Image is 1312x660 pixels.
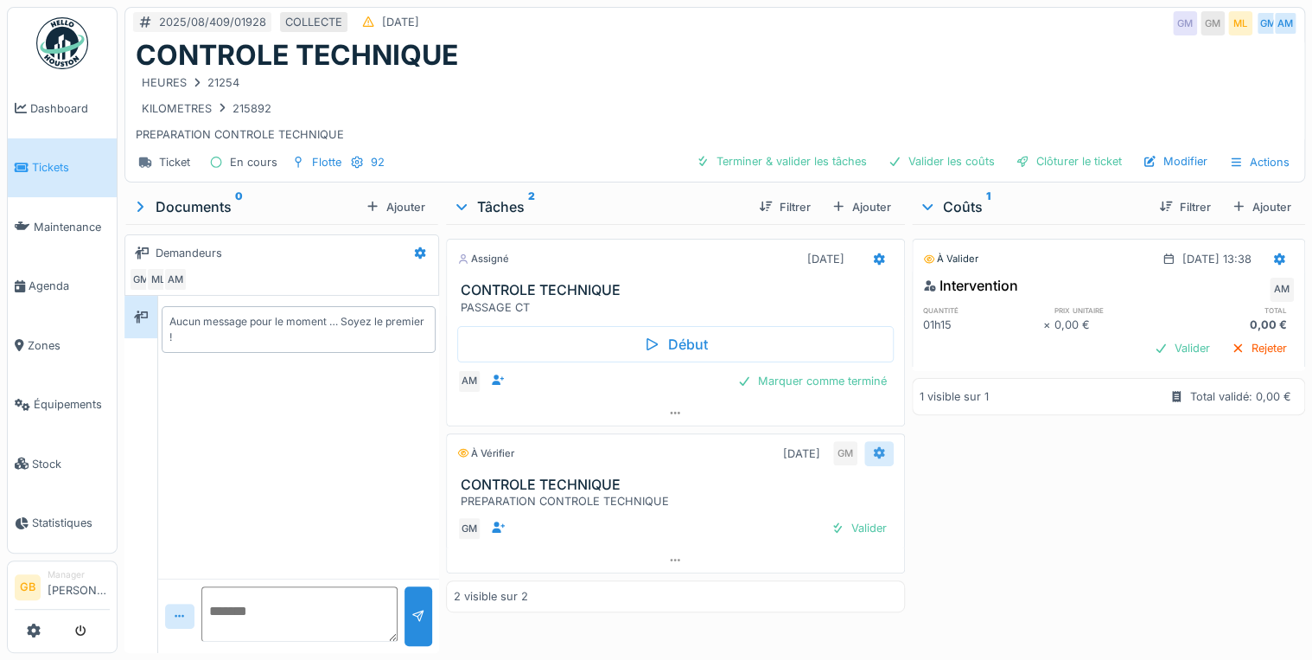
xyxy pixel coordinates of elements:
span: Maintenance [34,219,110,235]
h6: total [1174,304,1294,316]
div: 0,00 € [1174,317,1294,333]
div: PREPARATION CONTROLE TECHNIQUE [136,72,1294,143]
div: À vérifier [457,446,514,461]
div: Tâches [453,196,744,217]
a: Maintenance [8,197,117,257]
div: Demandeurs [156,245,222,261]
div: Marquer comme terminé [730,369,894,393]
span: Dashboard [30,100,110,117]
a: GB Manager[PERSON_NAME] [15,568,110,610]
div: PREPARATION CONTROLE TECHNIQUE [461,493,896,509]
div: Filtrer [1152,195,1218,219]
div: Total validé: 0,00 € [1190,388,1291,405]
div: Modifier [1136,150,1214,173]
div: 2 visible sur 2 [454,588,528,605]
div: 1 visible sur 1 [920,388,989,405]
span: Zones [28,337,110,354]
a: Dashboard [8,79,117,138]
div: GM [1173,11,1197,35]
h1: CONTROLE TECHNIQUE [136,39,458,72]
div: En cours [230,154,277,170]
div: GM [833,441,857,465]
sup: 0 [235,196,243,217]
div: [DATE] [783,445,820,462]
div: COLLECTE [285,14,342,30]
div: Ajouter [825,195,898,219]
div: 0,00 € [1054,317,1174,333]
div: ML [146,267,170,292]
a: Équipements [8,375,117,435]
li: GB [15,574,41,600]
div: Aucun message pour le moment … Soyez le premier ! [169,314,428,345]
div: [DATE] [382,14,419,30]
h3: CONTROLE TECHNIQUE [461,282,896,298]
a: Zones [8,316,117,375]
span: Tickets [32,159,110,176]
div: Ticket [159,154,190,170]
div: Début [457,326,893,362]
div: Filtrer [752,195,818,219]
h3: CONTROLE TECHNIQUE [461,477,896,493]
div: Actions [1221,150,1297,175]
div: Intervention [923,275,1018,296]
div: Rejeter [1224,336,1294,360]
sup: 2 [528,196,535,217]
div: 01h15 [923,317,1043,333]
div: Flotte [312,154,341,170]
div: GM [129,267,153,292]
div: HEURES 21254 [142,74,239,91]
div: [DATE] 13:38 [1182,251,1251,267]
h6: prix unitaire [1054,304,1174,316]
div: AM [1270,278,1294,302]
h6: quantité [923,304,1043,316]
div: Ajouter [359,195,432,219]
a: Statistiques [8,494,117,554]
span: Agenda [29,278,110,294]
div: Valider [824,516,894,540]
div: Valider les coûts [881,150,1002,173]
div: Clôturer le ticket [1009,150,1129,173]
li: [PERSON_NAME] [48,568,110,606]
div: × [1043,317,1054,333]
div: 92 [371,154,385,170]
div: 2025/08/409/01928 [159,14,266,30]
div: Documents [131,196,359,217]
div: Terminer & valider les tâches [689,150,874,173]
div: AM [1273,11,1297,35]
span: Équipements [34,396,110,413]
sup: 1 [986,196,990,217]
div: Valider [1147,336,1217,360]
a: Tickets [8,138,117,198]
div: GM [1201,11,1225,35]
span: Statistiques [32,515,110,531]
div: AM [163,267,188,292]
div: AM [457,369,481,394]
div: GM [1256,11,1280,35]
img: Badge_color-CXgf-gQk.svg [36,17,88,69]
div: ML [1228,11,1252,35]
div: KILOMETRES 215892 [142,100,271,117]
div: PASSAGE CT [461,299,896,316]
div: À valider [923,252,978,266]
div: Manager [48,568,110,581]
div: Assigné [457,252,509,266]
div: Coûts [919,196,1145,217]
a: Stock [8,434,117,494]
div: Ajouter [1225,195,1298,219]
span: Stock [32,456,110,472]
a: Agenda [8,257,117,317]
div: GM [457,516,481,541]
div: [DATE] [807,251,844,267]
